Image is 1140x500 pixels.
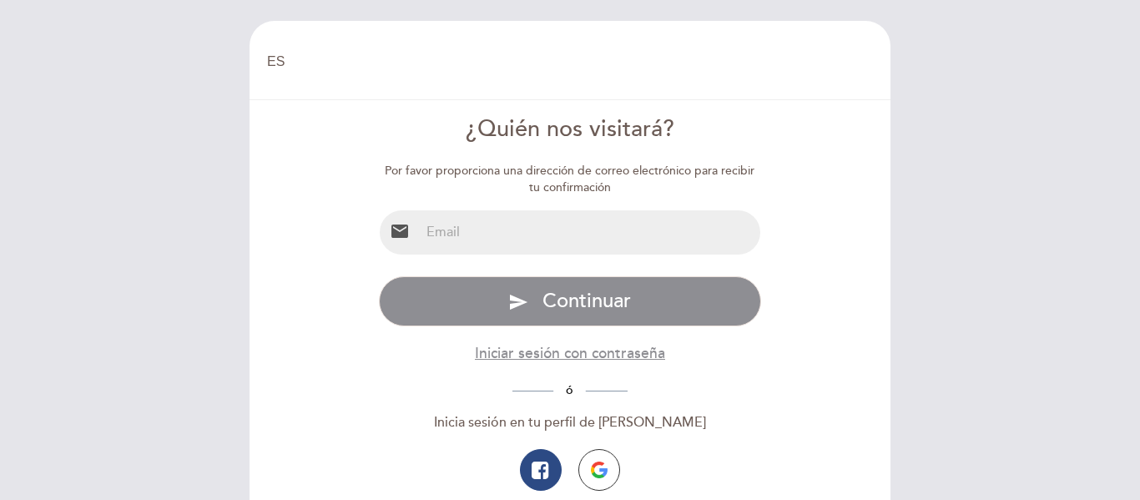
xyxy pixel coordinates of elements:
i: email [390,221,410,241]
button: send Continuar [379,276,762,326]
span: ó [553,383,586,397]
div: Inicia sesión en tu perfil de [PERSON_NAME] [379,413,762,432]
input: Email [420,210,761,255]
div: ¿Quién nos visitará? [379,114,762,146]
div: Por favor proporciona una dirección de correo electrónico para recibir tu confirmación [379,163,762,196]
i: send [508,292,528,312]
img: icon-google.png [591,462,608,478]
button: Iniciar sesión con contraseña [475,343,665,364]
span: Continuar [542,289,631,313]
